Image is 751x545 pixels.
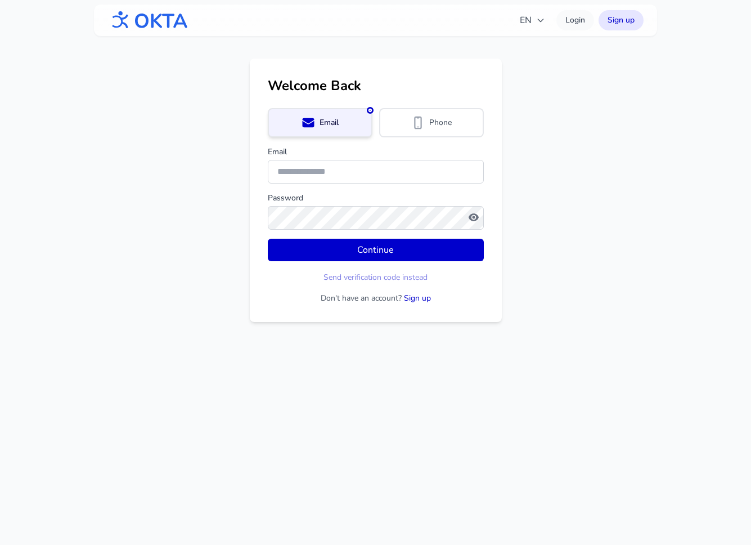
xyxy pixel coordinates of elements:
[520,14,545,27] span: EN
[320,117,339,128] span: Email
[268,77,484,95] h1: Welcome Back
[268,193,484,204] label: Password
[107,6,188,35] img: OKTA logo
[556,10,594,30] a: Login
[429,117,452,128] span: Phone
[323,272,428,283] button: Send verification code instead
[268,293,484,304] p: Don't have an account?
[599,10,644,30] a: Sign up
[513,9,552,32] button: EN
[404,293,431,303] a: Sign up
[268,239,484,261] button: Continue
[268,146,484,158] label: Email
